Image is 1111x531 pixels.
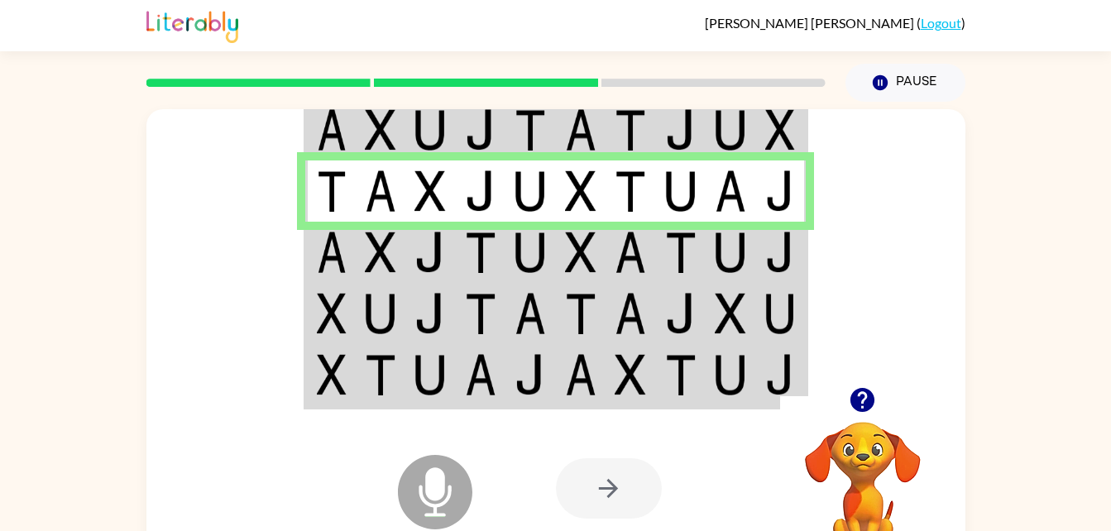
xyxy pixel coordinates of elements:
img: Literably [146,7,238,43]
img: a [715,170,746,212]
img: u [765,293,795,334]
img: j [765,232,795,273]
img: t [665,232,697,273]
img: j [515,354,546,395]
img: a [615,232,646,273]
img: t [465,293,496,334]
img: x [765,109,795,151]
img: j [414,232,446,273]
img: x [715,293,746,334]
img: x [565,232,596,273]
img: a [515,293,546,334]
img: a [615,293,646,334]
img: u [414,109,446,151]
img: u [715,109,746,151]
img: t [665,354,697,395]
img: u [665,170,697,212]
img: x [365,109,396,151]
button: Pause [845,64,965,102]
img: t [515,109,546,151]
img: t [465,232,496,273]
img: j [765,170,795,212]
img: x [365,232,396,273]
img: a [465,354,496,395]
img: u [515,170,546,212]
img: x [615,354,646,395]
div: ( ) [705,15,965,31]
span: [PERSON_NAME] [PERSON_NAME] [705,15,917,31]
img: j [765,354,795,395]
img: u [715,354,746,395]
img: a [317,232,347,273]
a: Logout [921,15,961,31]
img: u [715,232,746,273]
img: u [515,232,546,273]
img: a [317,109,347,151]
img: x [317,354,347,395]
img: j [665,109,697,151]
img: u [365,293,396,334]
img: t [365,354,396,395]
img: j [465,170,496,212]
img: a [565,109,596,151]
img: t [615,109,646,151]
img: u [414,354,446,395]
img: t [317,170,347,212]
img: x [414,170,446,212]
img: a [565,354,596,395]
img: j [665,293,697,334]
img: j [414,293,446,334]
img: t [615,170,646,212]
img: j [465,109,496,151]
img: t [565,293,596,334]
img: x [317,293,347,334]
img: a [365,170,396,212]
img: x [565,170,596,212]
